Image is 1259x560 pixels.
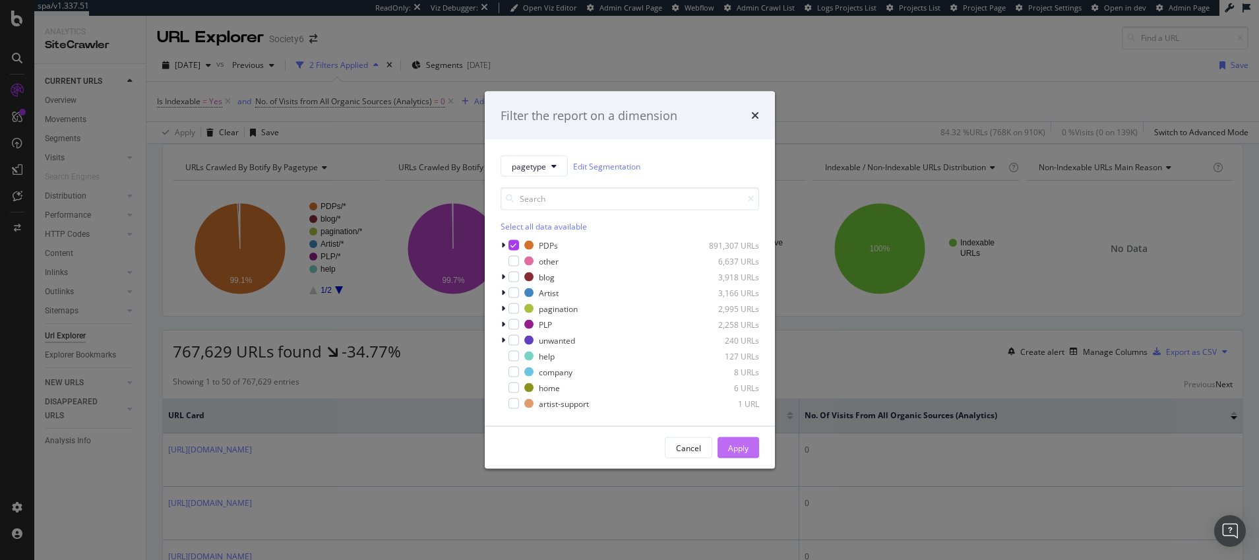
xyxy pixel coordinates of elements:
[1214,515,1246,547] div: Open Intercom Messenger
[539,319,552,330] div: PLP
[694,287,759,298] div: 3,166 URLs
[694,239,759,251] div: 891,307 URLs
[694,334,759,346] div: 240 URLs
[728,442,749,453] div: Apply
[539,350,555,361] div: help
[539,303,578,314] div: pagination
[539,398,589,409] div: artist-support
[694,255,759,266] div: 6,637 URLs
[539,287,559,298] div: Artist
[718,437,759,458] button: Apply
[539,255,559,266] div: other
[694,271,759,282] div: 3,918 URLs
[665,437,712,458] button: Cancel
[539,382,560,393] div: home
[485,91,775,469] div: modal
[751,107,759,124] div: times
[694,382,759,393] div: 6 URLs
[512,160,546,171] span: pagetype
[694,303,759,314] div: 2,995 URLs
[501,107,677,124] div: Filter the report on a dimension
[501,221,759,232] div: Select all data available
[501,187,759,210] input: Search
[539,334,575,346] div: unwanted
[694,319,759,330] div: 2,258 URLs
[694,366,759,377] div: 8 URLs
[573,159,640,173] a: Edit Segmentation
[539,366,572,377] div: company
[694,350,759,361] div: 127 URLs
[694,398,759,409] div: 1 URL
[501,156,568,177] button: pagetype
[676,442,701,453] div: Cancel
[539,271,555,282] div: blog
[539,239,558,251] div: PDPs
